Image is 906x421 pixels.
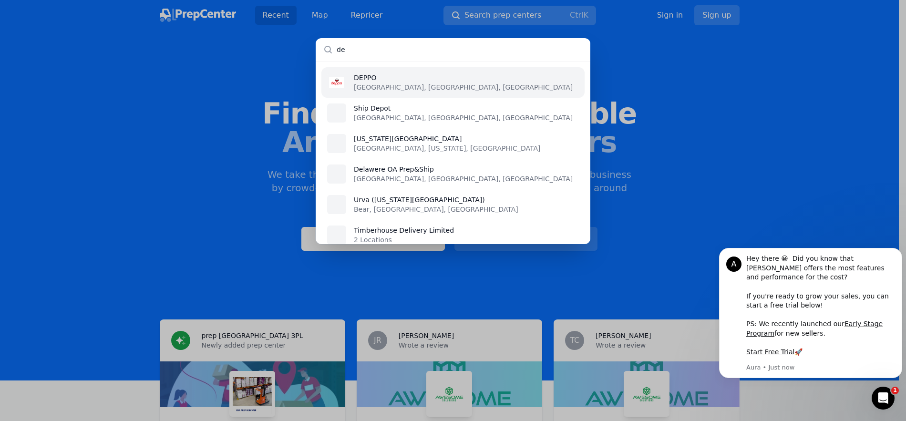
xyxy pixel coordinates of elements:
iframe: Intercom live chat [872,387,895,410]
p: Urva ([US_STATE][GEOGRAPHIC_DATA]) [354,195,518,205]
p: Timberhouse Delivery Limited [354,226,454,235]
p: Bear, [GEOGRAPHIC_DATA], [GEOGRAPHIC_DATA] [354,205,518,214]
img: Timberhouse Delivery Limited [329,227,344,243]
p: [GEOGRAPHIC_DATA], [GEOGRAPHIC_DATA], [GEOGRAPHIC_DATA] [354,174,573,184]
p: [GEOGRAPHIC_DATA], [GEOGRAPHIC_DATA], [GEOGRAPHIC_DATA] [354,113,573,123]
p: [US_STATE][GEOGRAPHIC_DATA] [354,134,540,144]
img: Ship Depot [329,105,344,121]
p: Ship Depot [354,103,573,113]
img: Delaware Prep Center [329,136,344,151]
iframe: Intercom notifications message [715,243,906,395]
p: DEPPO [354,73,573,82]
p: [GEOGRAPHIC_DATA], [US_STATE], [GEOGRAPHIC_DATA] [354,144,540,153]
p: 2 Locations [354,235,454,245]
img: DEPPO [329,75,344,90]
p: [GEOGRAPHIC_DATA], [GEOGRAPHIC_DATA], [GEOGRAPHIC_DATA] [354,82,573,92]
input: Search prep centers... [316,38,590,61]
img: Delawere OA Prep&Ship [329,166,344,182]
span: 1 [891,387,899,394]
img: Urva (Delaware Prep Center) [329,197,344,212]
p: Delawere OA Prep&Ship [354,164,573,174]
